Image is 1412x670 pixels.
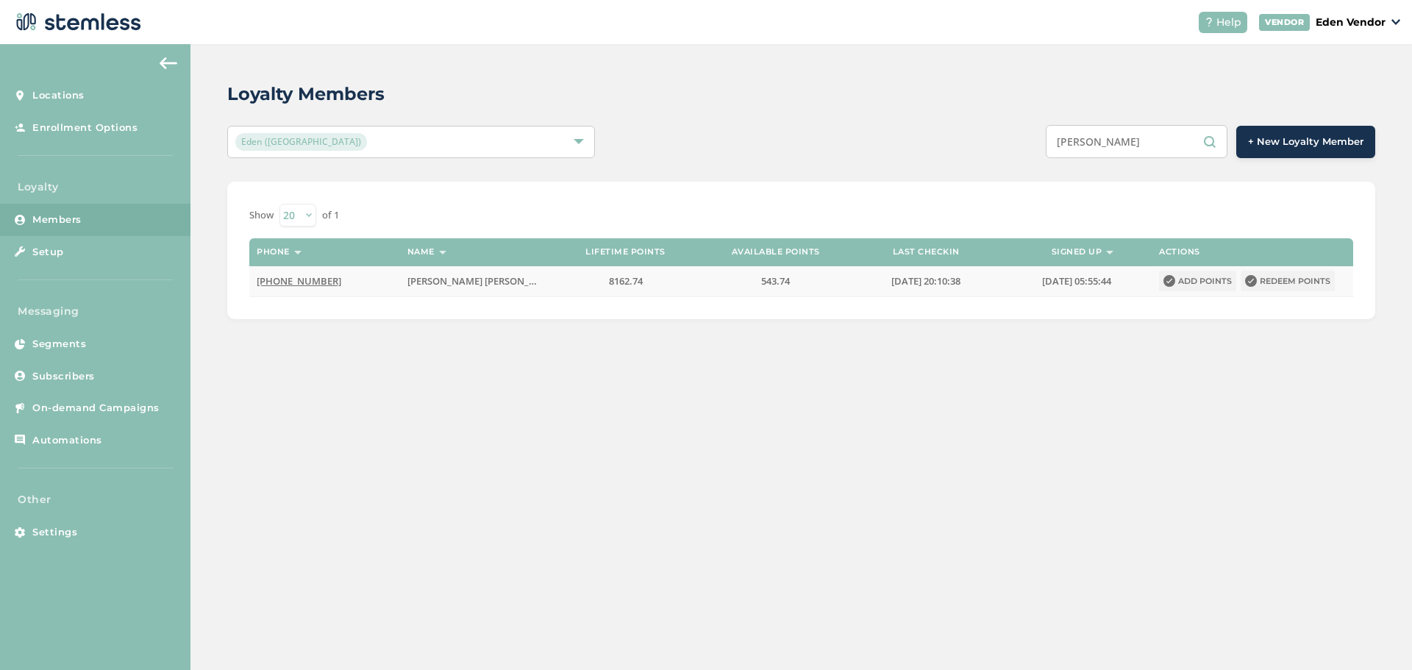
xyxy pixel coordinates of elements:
label: Phone [257,247,290,257]
button: Add points [1159,271,1236,291]
span: Settings [32,525,77,540]
button: + New Loyalty Member [1236,126,1375,158]
span: 8162.74 [609,274,643,288]
span: On-demand Campaigns [32,401,160,416]
div: VENDOR [1259,14,1310,31]
span: Locations [32,88,85,103]
span: Eden ([GEOGRAPHIC_DATA]) [235,133,367,151]
span: Members [32,213,82,227]
span: Setup [32,245,64,260]
span: 543.74 [761,274,790,288]
img: logo-dark-0685b13c.svg [12,7,141,37]
h2: Loyalty Members [227,81,385,107]
img: icon-arrow-back-accent-c549486e.svg [160,57,177,69]
label: Available points [732,247,820,257]
button: Redeem points [1241,271,1335,291]
span: [DATE] 20:10:38 [891,274,960,288]
label: Signed up [1052,247,1102,257]
label: 543.74 [708,275,844,288]
img: icon-help-white-03924b79.svg [1205,18,1213,26]
span: Subscribers [32,369,95,384]
img: icon-sort-1e1d7615.svg [439,251,446,254]
label: Name [407,247,435,257]
span: Automations [32,433,102,448]
span: Segments [32,337,86,352]
img: icon-sort-1e1d7615.svg [1106,251,1113,254]
span: Help [1216,15,1241,30]
span: + New Loyalty Member [1248,135,1363,149]
span: [PHONE_NUMBER] [257,274,341,288]
label: 8162.74 [557,275,693,288]
th: Actions [1152,238,1353,266]
label: (918) 361-6211 [257,275,392,288]
img: icon-sort-1e1d7615.svg [294,251,302,254]
span: [DATE] 05:55:44 [1042,274,1111,288]
p: Eden Vendor [1316,15,1386,30]
label: Matthew Ky Scott [407,275,543,288]
input: Search [1046,125,1227,158]
label: 2025-08-26 20:10:38 [858,275,994,288]
label: Lifetime points [585,247,666,257]
label: Last checkin [893,247,960,257]
span: [PERSON_NAME] [PERSON_NAME] [407,274,560,288]
label: 2024-01-22 05:55:44 [1009,275,1144,288]
span: Enrollment Options [32,121,138,135]
iframe: Chat Widget [1338,599,1412,670]
img: icon_down-arrow-small-66adaf34.svg [1391,19,1400,25]
label: Show [249,208,274,223]
label: of 1 [322,208,339,223]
